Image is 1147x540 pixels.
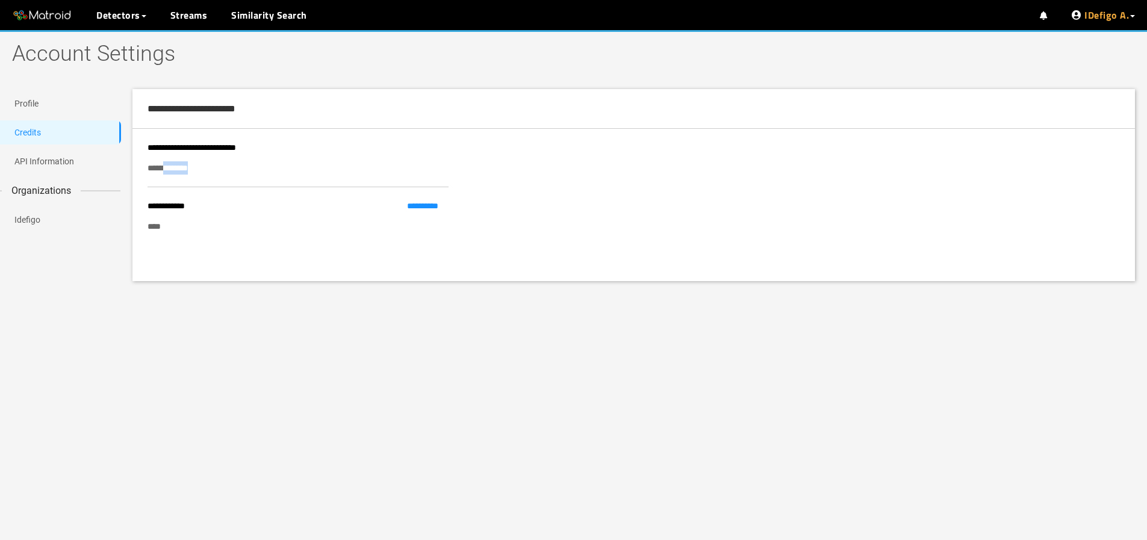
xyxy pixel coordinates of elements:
span: Detectors [96,8,140,22]
a: Streams [170,8,208,22]
a: Profile [14,99,39,108]
a: Idefigo [14,215,40,225]
span: Organizations [2,183,81,198]
a: Similarity Search [231,8,307,22]
img: Matroid logo [12,7,72,25]
span: IDefigo A. [1084,8,1129,22]
a: Credits [14,128,41,137]
a: API Information [14,157,74,166]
